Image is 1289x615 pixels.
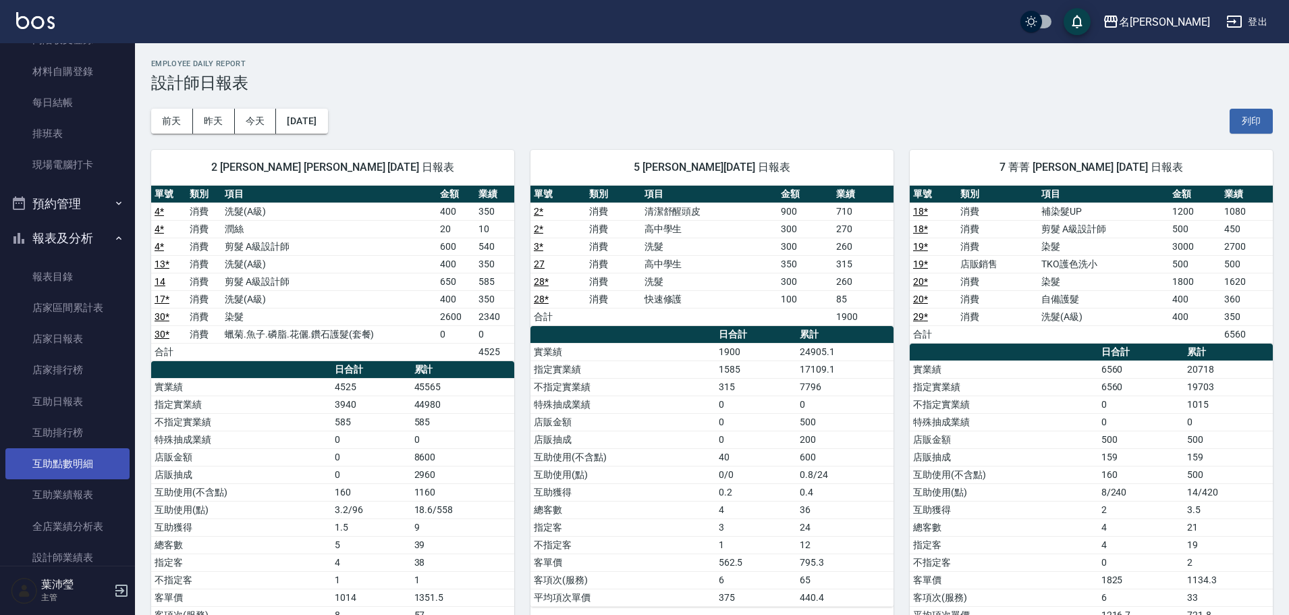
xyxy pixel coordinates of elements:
th: 業績 [475,186,514,203]
a: 報表目錄 [5,261,130,292]
td: 消費 [586,220,641,238]
th: 日合計 [715,326,797,344]
td: 7796 [796,378,894,396]
td: 500 [1169,220,1221,238]
td: 洗髮 [641,273,777,290]
td: 200 [796,431,894,448]
a: 全店業績分析表 [5,511,130,542]
td: 消費 [186,290,221,308]
td: 消費 [186,325,221,343]
td: 指定客 [910,536,1098,554]
th: 項目 [221,186,436,203]
td: 總客數 [151,536,331,554]
td: 6560 [1221,325,1273,343]
td: 350 [1221,308,1273,325]
td: 600 [437,238,476,255]
td: 315 [833,255,894,273]
td: 消費 [186,238,221,255]
td: 0 [331,466,411,483]
td: 315 [715,378,797,396]
button: save [1064,8,1091,35]
td: 8600 [411,448,514,466]
th: 金額 [437,186,476,203]
table: a dense table [530,326,894,607]
td: 1800 [1169,273,1221,290]
td: 指定客 [151,554,331,571]
td: 260 [833,273,894,290]
td: 互助使用(點) [151,501,331,518]
td: 潤絲 [221,220,436,238]
table: a dense table [530,186,894,326]
td: 染髮 [1038,273,1169,290]
td: 21 [1184,518,1273,536]
td: 1.5 [331,518,411,536]
td: 0.4 [796,483,894,501]
button: [DATE] [276,109,327,134]
td: 710 [833,203,894,220]
a: 店家排行榜 [5,354,130,385]
th: 累計 [796,326,894,344]
td: 65 [796,571,894,589]
td: 3.5 [1184,501,1273,518]
td: 160 [1098,466,1184,483]
td: 600 [796,448,894,466]
td: 500 [1098,431,1184,448]
td: 0 [1098,413,1184,431]
th: 金額 [777,186,833,203]
td: 562.5 [715,554,797,571]
td: 消費 [186,203,221,220]
a: 互助點數明細 [5,448,130,479]
a: 店家區間累計表 [5,292,130,323]
td: 1134.3 [1184,571,1273,589]
td: 360 [1221,290,1273,308]
td: 洗髮 [641,238,777,255]
td: 洗髮(A級) [221,203,436,220]
td: 快速修護 [641,290,777,308]
td: 消費 [186,220,221,238]
td: 實業績 [530,343,715,360]
td: 實業績 [151,378,331,396]
a: 14 [155,276,165,287]
th: 累計 [411,361,514,379]
td: 店販銷售 [957,255,1039,273]
button: 前天 [151,109,193,134]
td: 合計 [530,308,586,325]
th: 單號 [151,186,186,203]
td: 清潔舒醒頭皮 [641,203,777,220]
td: 6 [1098,589,1184,606]
td: 不指定實業績 [151,413,331,431]
th: 金額 [1169,186,1221,203]
td: 350 [777,255,833,273]
td: 互助使用(不含點) [910,466,1098,483]
td: 1585 [715,360,797,378]
td: 2960 [411,466,514,483]
td: 6 [715,571,797,589]
td: 85 [833,290,894,308]
td: 1 [715,536,797,554]
a: 排班表 [5,118,130,149]
td: 客單價 [151,589,331,606]
td: 消費 [957,308,1039,325]
td: 19 [1184,536,1273,554]
td: 160 [331,483,411,501]
td: 39 [411,536,514,554]
td: 375 [715,589,797,606]
button: 昨天 [193,109,235,134]
th: 累計 [1184,344,1273,361]
td: 45565 [411,378,514,396]
a: 店家日報表 [5,323,130,354]
td: 不指定客 [151,571,331,589]
td: 特殊抽成業績 [151,431,331,448]
span: 7 菁菁 [PERSON_NAME] [DATE] 日報表 [926,161,1257,174]
td: 0 [437,325,476,343]
td: 互助使用(不含點) [151,483,331,501]
td: 店販金額 [151,448,331,466]
td: 補染髮UP [1038,203,1169,220]
td: 38 [411,554,514,571]
td: 互助使用(點) [530,466,715,483]
td: 指定客 [530,518,715,536]
td: 33 [1184,589,1273,606]
td: 6560 [1098,378,1184,396]
td: 44980 [411,396,514,413]
td: 消費 [586,273,641,290]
